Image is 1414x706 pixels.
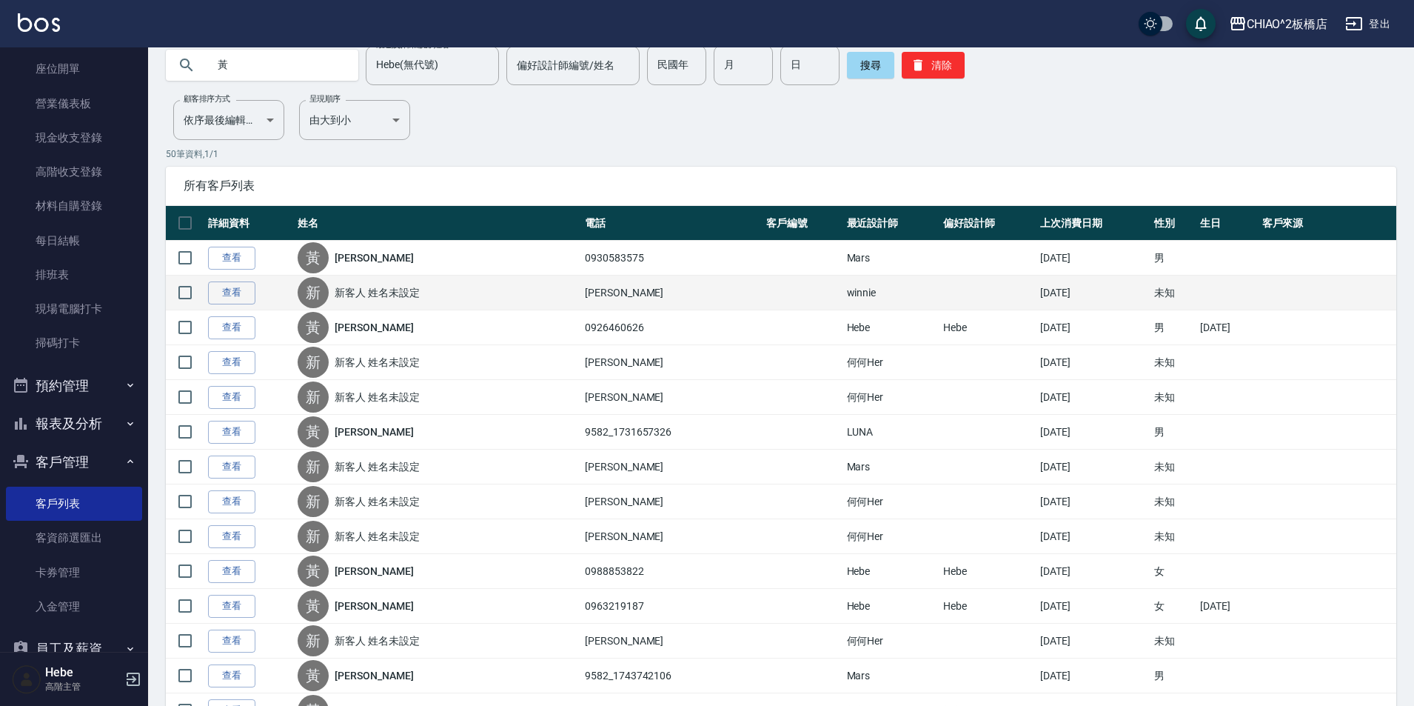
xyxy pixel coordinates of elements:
div: 黃 [298,416,329,447]
a: 查看 [208,421,255,444]
td: [DATE] [1036,624,1150,659]
td: [PERSON_NAME] [581,519,763,554]
a: [PERSON_NAME] [335,599,413,613]
td: [DATE] [1036,519,1150,554]
a: 新客人 姓名未設定 [335,633,420,648]
td: 何何Her [843,484,940,519]
td: 何何Her [843,380,940,415]
th: 客戶來源 [1259,206,1396,241]
a: 新客人 姓名未設定 [335,529,420,544]
div: 黃 [298,312,329,343]
th: 性別 [1150,206,1196,241]
a: [PERSON_NAME] [335,564,413,579]
td: [DATE] [1036,554,1150,589]
a: 查看 [208,386,255,409]
a: 座位開單 [6,52,142,86]
td: 未知 [1150,624,1196,659]
h5: Hebe [45,665,121,680]
a: 客戶列表 [6,487,142,521]
td: winnie [843,276,940,310]
td: [PERSON_NAME] [581,345,763,380]
div: 黃 [298,242,329,273]
div: 黃 [298,590,329,622]
td: 男 [1150,415,1196,450]
th: 生日 [1196,206,1258,241]
a: 查看 [208,630,255,653]
div: 新 [298,347,329,378]
a: 現金收支登錄 [6,121,142,155]
td: 未知 [1150,276,1196,310]
td: Hebe [939,310,1036,345]
a: 材料自購登錄 [6,189,142,223]
td: 9582_1731657326 [581,415,763,450]
a: 排班表 [6,258,142,292]
button: save [1186,9,1216,39]
td: [DATE] [1036,276,1150,310]
div: 黃 [298,556,329,587]
div: 新 [298,486,329,517]
td: 何何Her [843,345,940,380]
td: Mars [843,450,940,484]
td: Mars [843,659,940,693]
td: Mars [843,241,940,276]
img: Person [12,665,41,694]
td: 男 [1150,659,1196,693]
td: [DATE] [1196,589,1258,624]
div: 新 [298,382,329,413]
td: 未知 [1150,450,1196,484]
a: 每日結帳 [6,224,142,258]
td: 9582_1743742106 [581,659,763,693]
td: Hebe [939,554,1036,589]
a: 查看 [208,351,255,374]
p: 50 筆資料, 1 / 1 [166,147,1396,161]
td: 男 [1150,241,1196,276]
td: 女 [1150,589,1196,624]
td: 0988853822 [581,554,763,589]
td: 女 [1150,554,1196,589]
a: [PERSON_NAME] [335,424,413,439]
td: LUNA [843,415,940,450]
th: 偏好設計師 [939,206,1036,241]
div: 新 [298,451,329,482]
div: 新 [298,521,329,552]
th: 詳細資料 [204,206,294,241]
div: 由大到小 [299,100,410,140]
th: 客戶編號 [763,206,842,241]
a: 客資篩選匯出 [6,521,142,555]
div: 新 [298,625,329,656]
th: 姓名 [294,206,581,241]
td: [PERSON_NAME] [581,624,763,659]
label: 顧客排序方式 [184,93,230,104]
td: 未知 [1150,519,1196,554]
a: 現場電腦打卡 [6,292,142,326]
a: 新客人 姓名未設定 [335,459,420,474]
a: 查看 [208,560,255,583]
a: 新客人 姓名未設定 [335,285,420,300]
td: [PERSON_NAME] [581,484,763,519]
td: 0963219187 [581,589,763,624]
td: [DATE] [1196,310,1258,345]
td: 未知 [1150,484,1196,519]
td: [PERSON_NAME] [581,450,763,484]
button: 搜尋 [847,52,894,79]
p: 高階主管 [45,680,121,693]
a: 營業儀表板 [6,87,142,121]
a: 卡券管理 [6,556,142,590]
td: [DATE] [1036,484,1150,519]
th: 最近設計師 [843,206,940,241]
a: [PERSON_NAME] [335,668,413,683]
th: 上次消費日期 [1036,206,1150,241]
td: [DATE] [1036,659,1150,693]
div: 黃 [298,660,329,691]
label: 最近設計師編號/姓名 [376,39,449,50]
a: [PERSON_NAME] [335,250,413,265]
a: 高階收支登錄 [6,155,142,189]
td: Hebe [843,589,940,624]
a: 新客人 姓名未設定 [335,355,420,370]
button: 報表及分析 [6,404,142,443]
td: 男 [1150,310,1196,345]
button: CHIAO^2板橋店 [1223,9,1334,39]
input: 搜尋關鍵字 [207,45,346,85]
a: 查看 [208,456,255,479]
a: 查看 [208,490,255,513]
